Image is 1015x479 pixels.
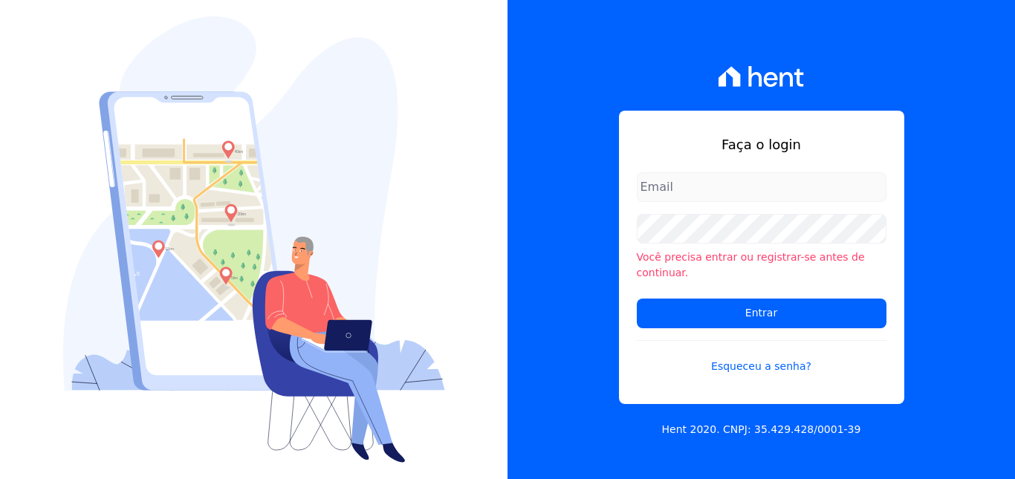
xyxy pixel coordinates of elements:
img: Login [63,16,445,463]
li: Você precisa entrar ou registrar-se antes de continuar. [637,250,886,281]
a: Esqueceu a senha? [637,340,886,374]
input: Entrar [637,299,886,328]
p: Hent 2020. CNPJ: 35.429.428/0001-39 [662,422,861,437]
h1: Faça o login [637,134,886,154]
input: Email [637,172,886,202]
